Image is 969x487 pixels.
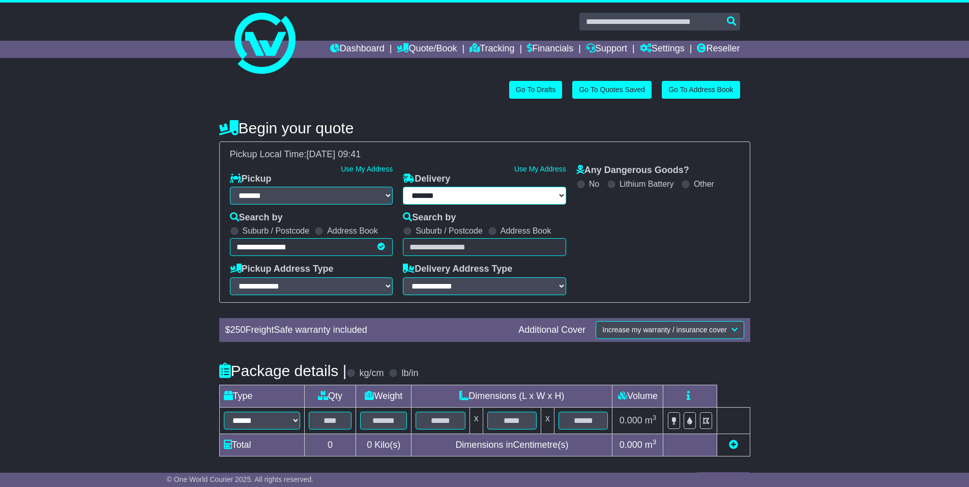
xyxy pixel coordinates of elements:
td: Volume [612,385,663,407]
a: Go To Drafts [509,81,562,99]
a: Dashboard [330,41,385,58]
label: Suburb / Postcode [243,226,310,236]
a: Quote/Book [397,41,457,58]
a: Settings [640,41,685,58]
span: 0.000 [620,415,642,425]
span: m [645,415,657,425]
div: Pickup Local Time: [225,149,745,160]
h4: Package details | [219,362,347,379]
label: Search by [403,212,456,223]
label: Address Book [501,226,551,236]
td: x [541,407,554,434]
label: Pickup Address Type [230,264,334,275]
sup: 3 [653,414,657,421]
label: Any Dangerous Goods? [576,165,689,176]
td: Qty [304,385,356,407]
button: Increase my warranty / insurance cover [596,321,744,339]
td: Type [219,385,304,407]
label: No [589,179,599,189]
a: Use My Address [341,165,393,173]
a: Reseller [697,41,740,58]
a: Financials [527,41,573,58]
span: 0 [367,440,372,450]
label: Delivery [403,174,450,185]
td: Kilo(s) [356,434,412,456]
a: Add new item [729,440,738,450]
div: Additional Cover [513,325,591,336]
label: lb/in [401,368,418,379]
td: Total [219,434,304,456]
td: x [469,407,483,434]
td: Dimensions (L x W x H) [412,385,612,407]
a: Support [586,41,627,58]
label: kg/cm [359,368,384,379]
a: Go To Quotes Saved [572,81,652,99]
h4: Begin your quote [219,120,750,136]
a: Go To Address Book [662,81,740,99]
label: Suburb / Postcode [416,226,483,236]
a: Tracking [469,41,514,58]
td: Dimensions in Centimetre(s) [412,434,612,456]
label: Address Book [327,226,378,236]
span: Increase my warranty / insurance cover [602,326,726,334]
span: [DATE] 09:41 [307,149,361,159]
div: $ FreightSafe warranty included [220,325,514,336]
span: © One World Courier 2025. All rights reserved. [167,475,314,483]
span: m [645,440,657,450]
span: 0.000 [620,440,642,450]
span: 250 [230,325,246,335]
label: Other [694,179,714,189]
sup: 3 [653,438,657,446]
td: 0 [304,434,356,456]
label: Pickup [230,174,272,185]
label: Delivery Address Type [403,264,512,275]
label: Search by [230,212,283,223]
a: Use My Address [514,165,566,173]
label: Lithium Battery [620,179,674,189]
td: Weight [356,385,412,407]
